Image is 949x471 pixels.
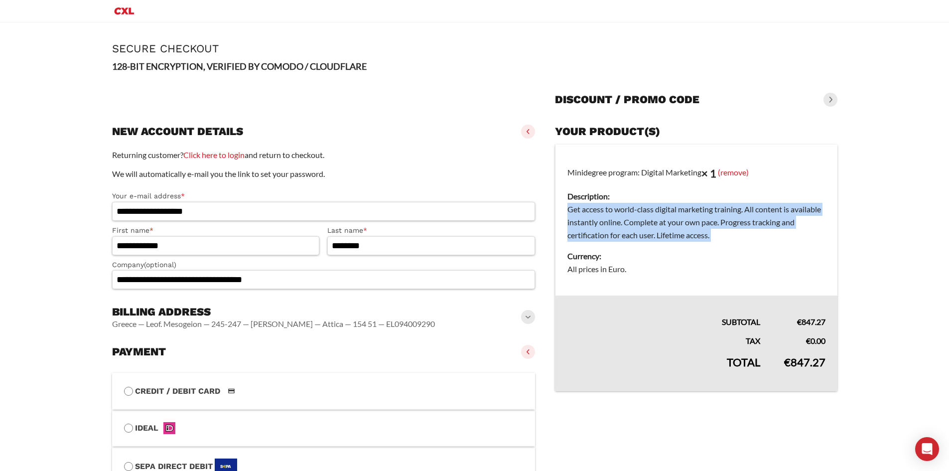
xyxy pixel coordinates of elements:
strong: × 1 [701,166,716,180]
span: (optional) [144,261,176,269]
label: iDEAL [124,422,524,435]
span: € [806,336,811,345]
dd: Get access to world-class digital marketing training. All content is available instantly online. ... [567,203,825,242]
h3: Billing address [112,305,435,319]
input: iDEALiDEAL [124,424,133,433]
label: First name [112,225,320,236]
th: Subtotal [555,296,772,328]
h1: Secure Checkout [112,42,837,55]
label: Credit / Debit Card [124,385,524,398]
img: iDEAL [160,422,179,434]
h3: Payment [112,345,166,359]
input: Credit / Debit CardCredit / Debit Card [124,387,133,396]
dt: Currency: [567,250,825,263]
dd: All prices in Euro. [567,263,825,276]
td: Minidegree program: Digital Marketing [555,145,837,296]
bdi: 847.27 [797,317,825,326]
p: Returning customer? and return to checkout. [112,149,536,161]
input: SEPA Direct DebitSEPA [124,462,133,471]
vaadin-horizontal-layout: Greece — Leof. Mesogeion — 245-247 — [PERSON_NAME] — Attica — 154 51 — EL094009290 [112,319,435,329]
span: € [784,355,791,369]
h3: New account details [112,125,243,139]
div: Open Intercom Messenger [915,437,939,461]
bdi: 0.00 [806,336,825,345]
label: Last name [327,225,535,236]
dt: Description: [567,190,825,203]
p: We will automatically e-mail you the link to set your password. [112,167,536,180]
span: € [797,317,802,326]
th: Total [555,347,772,391]
a: (remove) [718,167,749,176]
th: Tax [555,328,772,347]
a: Click here to login [183,150,245,159]
h3: Discount / promo code [555,93,699,107]
label: Company [112,259,536,271]
label: Your e-mail address [112,190,536,202]
img: Credit / Debit Card [222,385,241,397]
bdi: 847.27 [784,355,825,369]
strong: 128-BIT ENCRYPTION, VERIFIED BY COMODO / CLOUDFLARE [112,61,367,72]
